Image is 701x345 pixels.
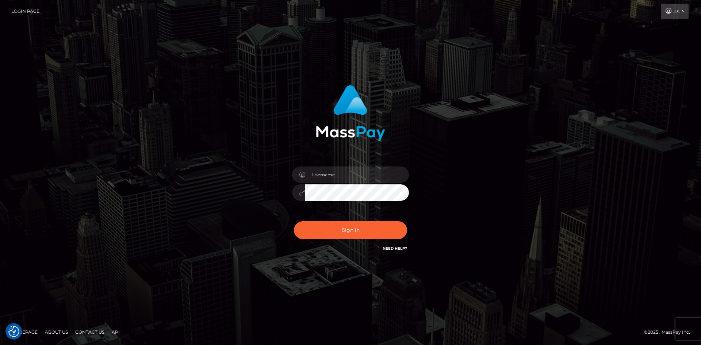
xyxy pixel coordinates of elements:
[316,85,385,141] img: MassPay Login
[661,4,689,19] a: Login
[72,326,107,338] a: Contact Us
[383,246,407,251] a: Need Help?
[11,4,39,19] a: Login Page
[305,166,409,183] input: Username...
[109,326,123,338] a: API
[294,221,407,239] button: Sign in
[644,328,696,336] div: © 2025 , MassPay Inc.
[8,326,41,338] a: Homepage
[42,326,71,338] a: About Us
[8,326,19,337] button: Consent Preferences
[8,326,19,337] img: Revisit consent button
